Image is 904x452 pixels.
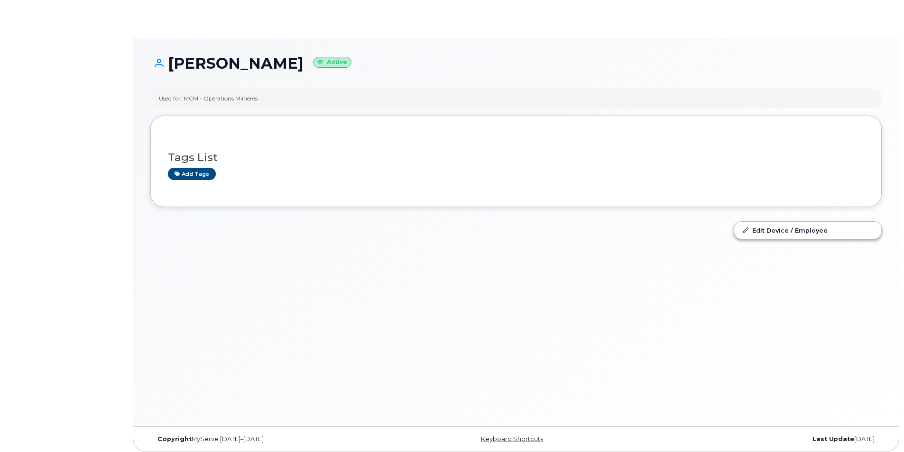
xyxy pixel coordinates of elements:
div: MyServe [DATE]–[DATE] [150,435,394,443]
small: Active [313,57,351,68]
a: Add tags [168,168,216,180]
h3: Tags List [168,152,864,163]
a: Edit Device / Employee [734,222,881,239]
div: Used for: MCM - Opérations Minières [159,94,258,102]
a: Keyboard Shortcuts [481,435,543,443]
h1: [PERSON_NAME] [150,55,882,72]
strong: Last Update [812,435,854,443]
strong: Copyright [157,435,192,443]
div: [DATE] [638,435,882,443]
